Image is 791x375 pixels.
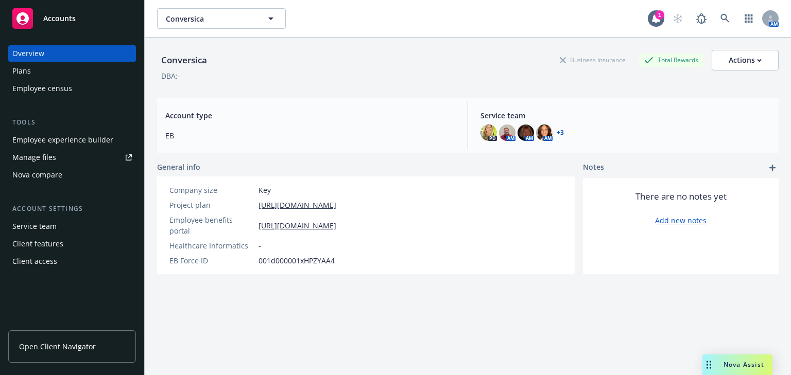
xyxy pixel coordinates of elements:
[729,50,762,70] div: Actions
[738,8,759,29] a: Switch app
[8,132,136,148] a: Employee experience builder
[12,63,31,79] div: Plans
[12,132,113,148] div: Employee experience builder
[157,162,200,172] span: General info
[8,63,136,79] a: Plans
[766,162,779,174] a: add
[165,110,455,121] span: Account type
[557,130,564,136] a: +3
[12,45,44,62] div: Overview
[8,45,136,62] a: Overview
[12,253,57,270] div: Client access
[8,80,136,97] a: Employee census
[259,185,271,195] span: Key
[8,253,136,270] a: Client access
[8,236,136,252] a: Client features
[655,8,664,17] div: 1
[8,204,136,214] div: Account settings
[655,215,707,226] a: Add new notes
[691,8,712,29] a: Report a Bug
[161,70,180,81] div: DBA: -
[480,124,497,141] img: photo
[169,240,254,251] div: Healthcare Informatics
[259,200,336,210] a: [URL][DOMAIN_NAME]
[702,354,772,375] button: Nova Assist
[12,218,57,235] div: Service team
[259,240,261,251] span: -
[12,167,62,183] div: Nova compare
[639,53,703,66] div: Total Rewards
[8,117,136,128] div: Tools
[724,360,764,369] span: Nova Assist
[635,190,727,203] span: There are no notes yet
[169,200,254,210] div: Project plan
[259,255,335,266] span: 001d000001xHPZYAA4
[8,4,136,33] a: Accounts
[169,185,254,195] div: Company size
[702,354,715,375] div: Drag to move
[157,8,286,29] button: Conversica
[43,14,76,23] span: Accounts
[667,8,688,29] a: Start snowing
[518,124,534,141] img: photo
[715,8,735,29] a: Search
[712,50,779,70] button: Actions
[19,341,96,352] span: Open Client Navigator
[499,124,515,141] img: photo
[8,218,136,235] a: Service team
[165,130,455,141] span: EB
[12,149,56,166] div: Manage files
[12,236,63,252] div: Client features
[536,124,553,141] img: photo
[259,220,336,231] a: [URL][DOMAIN_NAME]
[157,53,211,67] div: Conversica
[583,162,604,174] span: Notes
[166,13,255,24] span: Conversica
[555,53,631,66] div: Business Insurance
[8,167,136,183] a: Nova compare
[169,215,254,236] div: Employee benefits portal
[480,110,770,121] span: Service team
[12,80,72,97] div: Employee census
[8,149,136,166] a: Manage files
[169,255,254,266] div: EB Force ID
